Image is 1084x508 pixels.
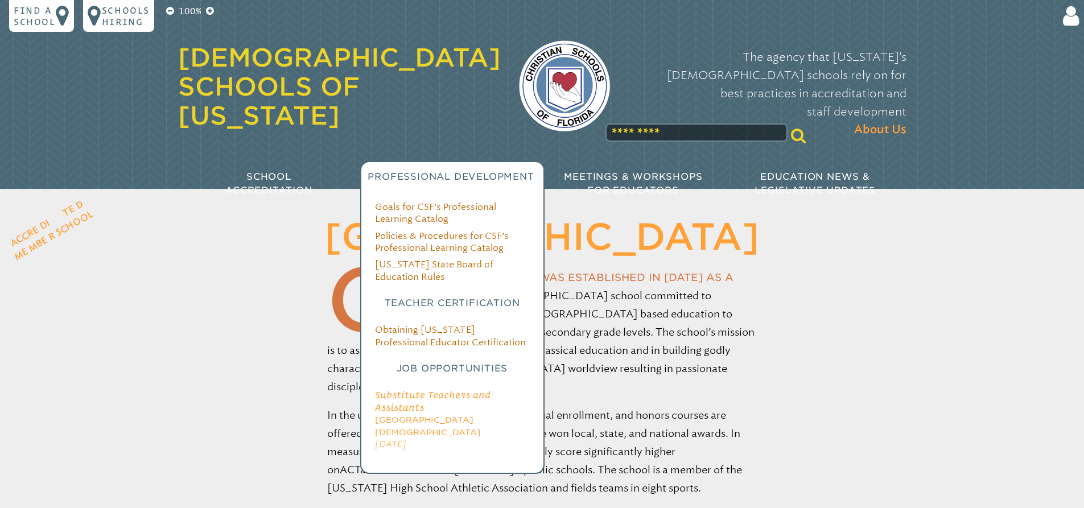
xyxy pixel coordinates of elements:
[628,48,906,139] p: The agency that [US_STATE]’s [DEMOGRAPHIC_DATA] schools rely on for best practices in accreditati...
[375,390,491,412] span: Substitute Teachers and Assistants
[375,362,530,375] h3: Job Opportunities
[102,5,150,27] p: Schools Hiring
[519,40,610,131] img: csf-logo-web-colors.png
[327,269,389,331] span: C
[375,201,496,224] a: Goals for CSF’s Professional Learning Catalog
[368,171,534,182] span: Professional Development
[755,171,876,196] span: Education News & Legislative Updates
[178,43,501,130] a: [DEMOGRAPHIC_DATA] Schools of [US_STATE]
[375,439,406,449] span: [DATE]
[564,171,703,196] span: Meetings & Workshops for Educators
[14,5,56,27] p: Find a school
[375,390,491,449] a: Substitute Teachers and Assistants [GEOGRAPHIC_DATA][DEMOGRAPHIC_DATA] [DATE]
[327,406,757,497] p: In the upper school, Advanced Placement, dual enrollment, and honors courses are offered. Robotic...
[225,171,312,196] span: School Accreditation
[375,415,481,436] span: [GEOGRAPHIC_DATA][DEMOGRAPHIC_DATA]
[378,464,397,476] span: SAT
[375,324,526,347] a: Obtaining [US_STATE] Professional Educator Certification
[375,259,493,282] a: [US_STATE] State Board of Education Rules
[250,216,835,258] h1: [GEOGRAPHIC_DATA]
[375,230,509,253] a: Policies & Procedures for CSF’s Professional Learning Catalog
[375,296,530,310] h3: Teacher Certification
[854,121,906,139] span: About Us
[176,5,204,18] p: 100%
[340,464,360,476] span: ACT
[327,269,757,396] p: ornerstone Academy was established in [DATE] as a nonprofit, private, [DEMOGRAPHIC_DATA] school c...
